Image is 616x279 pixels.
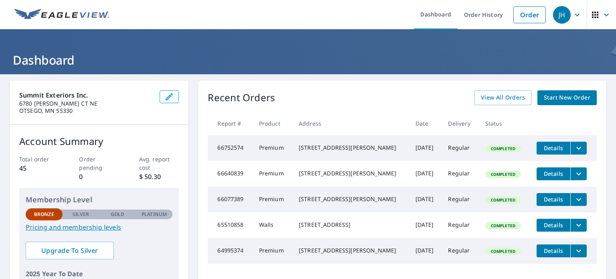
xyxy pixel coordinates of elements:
th: Date [409,112,442,135]
p: Gold [111,211,124,218]
td: Regular [442,238,478,264]
td: Premium [253,135,292,161]
p: Avg. report cost [139,155,179,172]
p: $ 50.30 [139,172,179,181]
span: Completed [486,223,520,228]
div: JH [553,6,571,24]
td: 65510858 [208,212,252,238]
td: Regular [442,161,478,187]
td: [DATE] [409,135,442,161]
td: 66640839 [208,161,252,187]
h1: Dashboard [10,52,606,68]
span: Details [541,170,565,177]
p: 0 [79,172,119,181]
p: OTSEGO, MN 55330 [19,107,153,114]
span: Completed [486,248,520,254]
td: Premium [253,238,292,264]
th: Report # [208,112,252,135]
button: detailsBtn-66640839 [537,167,570,180]
p: Order pending [79,155,119,172]
span: Upgrade To Silver [32,246,107,255]
span: Completed [486,197,520,203]
td: 66752574 [208,135,252,161]
a: Order [513,6,546,23]
span: Completed [486,146,520,151]
td: [DATE] [409,187,442,212]
td: Regular [442,187,478,212]
th: Address [292,112,409,135]
span: View All Orders [481,93,525,103]
p: Account Summary [19,134,179,149]
p: Silver [73,211,89,218]
div: [STREET_ADDRESS][PERSON_NAME] [299,169,403,177]
button: detailsBtn-66077389 [537,193,570,206]
button: filesDropdownBtn-66752574 [570,142,587,155]
p: 6780 [PERSON_NAME] CT NE [19,100,153,107]
a: Pricing and membership levels [26,222,172,232]
td: Walls [253,212,292,238]
div: [STREET_ADDRESS][PERSON_NAME] [299,195,403,203]
span: Completed [486,171,520,177]
td: Premium [253,187,292,212]
a: Upgrade To Silver [26,242,114,259]
td: [DATE] [409,161,442,187]
span: Details [541,196,565,203]
div: [STREET_ADDRESS][PERSON_NAME] [299,246,403,255]
button: detailsBtn-64995374 [537,244,570,257]
button: filesDropdownBtn-66077389 [570,193,587,206]
p: Platinum [142,211,167,218]
button: filesDropdownBtn-64995374 [570,244,587,257]
div: [STREET_ADDRESS] [299,221,403,229]
div: [STREET_ADDRESS][PERSON_NAME] [299,144,403,152]
span: Details [541,221,565,229]
td: [DATE] [409,212,442,238]
td: Regular [442,212,478,238]
p: 2025 Year To Date [26,269,172,279]
p: Total order [19,155,59,163]
p: Membership Level [26,194,172,205]
td: [DATE] [409,238,442,264]
th: Status [479,112,530,135]
td: 64995374 [208,238,252,264]
span: Details [541,247,565,255]
p: Bronze [34,211,54,218]
td: Premium [253,161,292,187]
th: Delivery [442,112,478,135]
img: EV Logo [14,9,109,21]
span: Start New Order [544,93,590,103]
td: 66077389 [208,187,252,212]
button: detailsBtn-66752574 [537,142,570,155]
button: detailsBtn-65510858 [537,219,570,232]
a: View All Orders [474,90,531,105]
button: filesDropdownBtn-65510858 [570,219,587,232]
a: Start New Order [537,90,597,105]
th: Product [253,112,292,135]
p: Recent Orders [208,90,275,105]
td: Regular [442,135,478,161]
p: Summit Exteriors Inc. [19,90,153,100]
p: 45 [19,163,59,173]
span: Details [541,144,565,152]
button: filesDropdownBtn-66640839 [570,167,587,180]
